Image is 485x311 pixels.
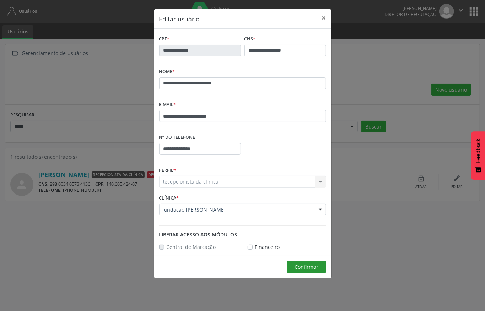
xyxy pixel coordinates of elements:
label: CPF [159,34,170,45]
label: CNS [244,34,256,45]
label: Nº do Telefone [159,132,195,143]
div: Liberar acesso aos módulos [159,231,326,238]
span: Fundacao [PERSON_NAME] [162,206,312,213]
label: Perfil [159,165,176,176]
label: Financeiro [255,243,280,251]
label: Nome [159,66,175,77]
h5: Editar usuário [159,14,200,23]
span: Confirmar [295,263,318,270]
label: Central de Marcação [167,243,216,251]
button: Confirmar [287,261,326,273]
label: Clínica [159,193,179,204]
label: E-mail [159,99,176,110]
button: Close [317,9,331,27]
button: Feedback - Mostrar pesquisa [471,131,485,180]
span: Feedback [475,138,481,163]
